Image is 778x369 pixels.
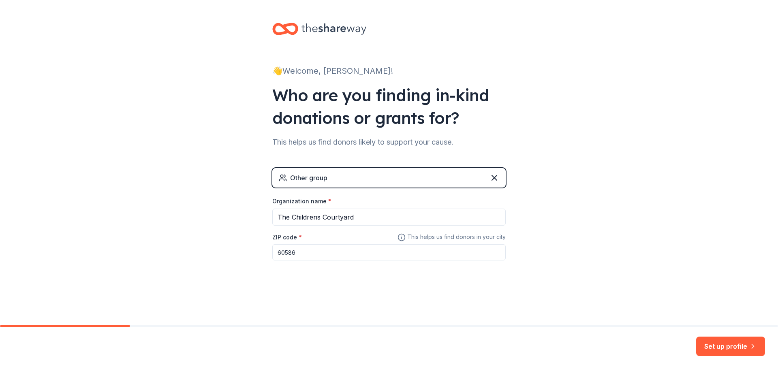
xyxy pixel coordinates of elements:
[272,244,506,260] input: 12345 (U.S. only)
[272,64,506,77] div: 👋 Welcome, [PERSON_NAME]!
[398,232,506,242] span: This helps us find donors in your city
[696,337,765,356] button: Set up profile
[290,173,327,183] div: Other group
[272,136,506,149] div: This helps us find donors likely to support your cause.
[272,233,302,241] label: ZIP code
[272,209,506,226] input: American Red Cross
[272,84,506,129] div: Who are you finding in-kind donations or grants for?
[272,197,331,205] label: Organization name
